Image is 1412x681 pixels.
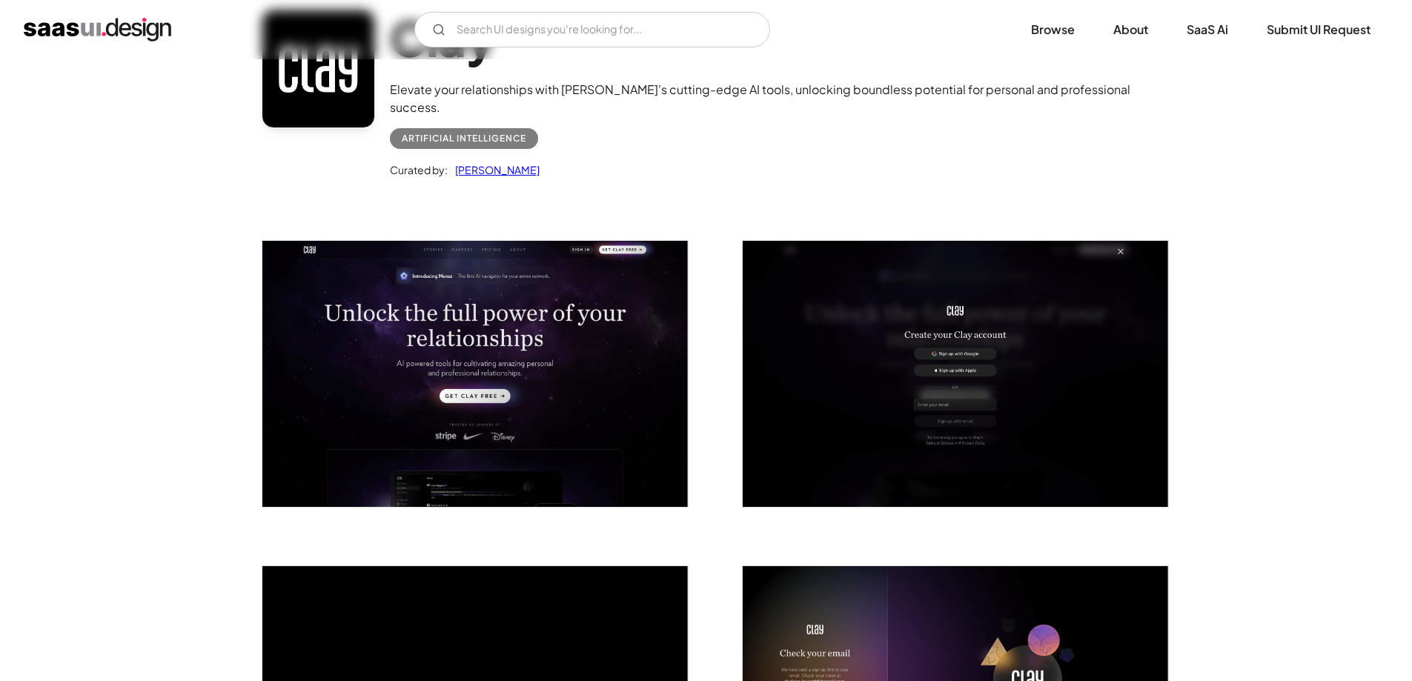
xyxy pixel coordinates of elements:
[414,12,770,47] form: Email Form
[1013,13,1093,46] a: Browse
[262,241,688,507] img: 646f5641ffe20815e5ebb647_Clay%20Homepage%20Screen.png
[1096,13,1166,46] a: About
[24,18,171,41] a: home
[390,161,448,179] div: Curated by:
[262,241,688,507] a: open lightbox
[390,10,1150,67] h1: Clay
[414,12,770,47] input: Search UI designs you're looking for...
[402,130,526,147] div: Artificial Intelligence
[743,241,1168,507] img: 646f564eb230e07962b7f32b_Clay%20Signup%20Screen.png
[390,81,1150,116] div: Elevate your relationships with [PERSON_NAME]'s cutting-edge AI tools, unlocking boundless potent...
[743,241,1168,507] a: open lightbox
[1169,13,1246,46] a: SaaS Ai
[448,161,540,179] a: [PERSON_NAME]
[1249,13,1388,46] a: Submit UI Request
